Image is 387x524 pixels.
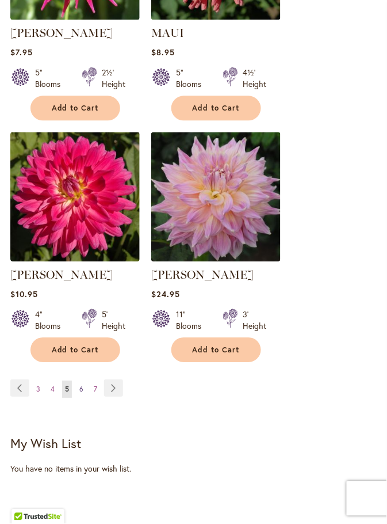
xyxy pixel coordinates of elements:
[30,338,120,363] button: Add to Cart
[10,435,81,452] strong: My Wish List
[151,132,281,262] img: Mingus Philip Sr
[52,345,99,355] span: Add to Cart
[10,47,33,58] span: $7.95
[151,268,254,282] a: [PERSON_NAME]
[10,268,113,282] a: [PERSON_NAME]
[10,26,113,40] a: [PERSON_NAME]
[79,385,83,394] span: 6
[10,132,140,262] img: MELISSA M
[91,381,100,398] a: 7
[102,67,125,90] div: 2½' Height
[151,26,184,40] a: MAUI
[171,338,261,363] button: Add to Cart
[193,345,240,355] span: Add to Cart
[30,96,120,121] button: Add to Cart
[52,104,99,113] span: Add to Cart
[10,253,140,264] a: MELISSA M
[94,385,97,394] span: 7
[176,309,209,332] div: 11" Blooms
[176,67,209,90] div: 5" Blooms
[36,385,40,394] span: 3
[10,12,140,22] a: MATILDA HUSTON
[10,464,377,475] div: You have no items in your wish list.
[35,67,68,90] div: 5" Blooms
[48,381,58,398] a: 4
[151,47,175,58] span: $8.95
[33,381,43,398] a: 3
[151,12,281,22] a: MAUI
[243,67,266,90] div: 4½' Height
[102,309,125,332] div: 5' Height
[151,289,180,300] span: $24.95
[193,104,240,113] span: Add to Cart
[151,253,281,264] a: Mingus Philip Sr
[51,385,55,394] span: 4
[76,381,86,398] a: 6
[9,483,41,515] iframe: Launch Accessibility Center
[35,309,68,332] div: 4" Blooms
[65,385,69,394] span: 5
[243,309,266,332] div: 3' Height
[171,96,261,121] button: Add to Cart
[10,289,38,300] span: $10.95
